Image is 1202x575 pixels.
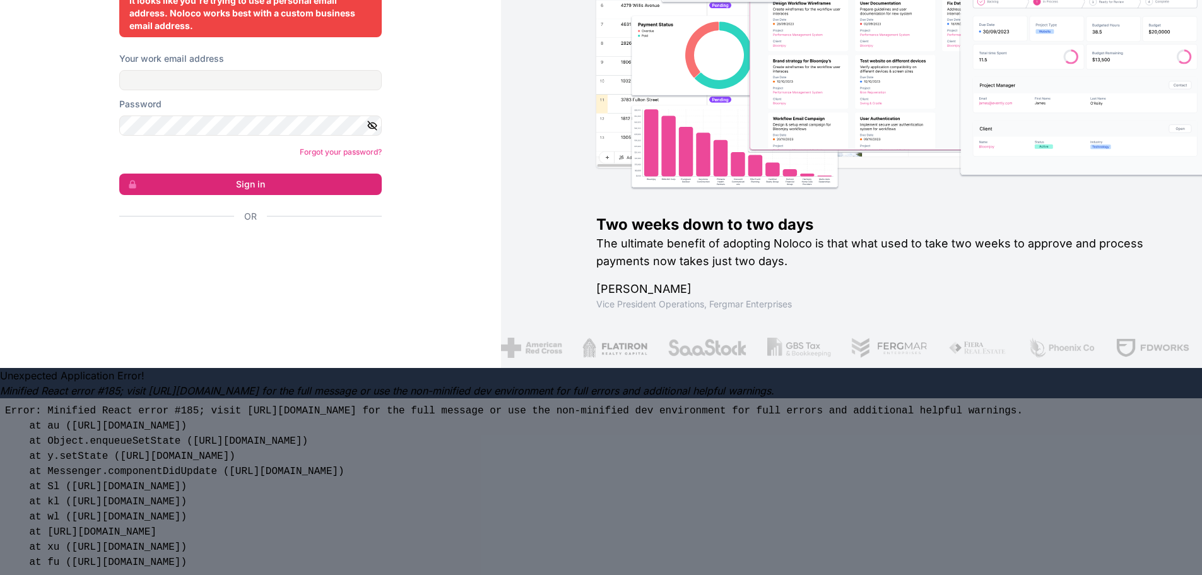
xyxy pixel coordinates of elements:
img: /assets/flatiron-C8eUkumj.png [582,338,648,358]
h2: The ultimate benefit of adopting Noloco is that what used to take two weeks to approve and proces... [596,235,1162,270]
img: /assets/saastock-C6Zbiodz.png [668,338,747,358]
h1: Vice President Operations , Fergmar Enterprises [596,298,1162,311]
iframe: Sign in with Google Button [113,237,378,264]
img: /assets/fergmar-CudnrXN5.png [851,338,928,358]
label: Password [119,98,162,110]
img: /assets/fdworks-Bi04fVtw.png [1116,338,1189,358]
input: Email address [119,70,382,90]
h1: [PERSON_NAME] [596,280,1162,298]
button: Sign in [119,174,382,195]
img: /assets/gbstax-C-GtDUiK.png [767,338,832,358]
img: /assets/american-red-cross-BAupjrZR.png [501,338,562,358]
img: /assets/fiera-fwj2N5v4.png [948,338,1008,358]
h1: Two weeks down to two days [596,215,1162,235]
a: Forgot your password? [300,147,382,157]
input: Password [119,116,382,136]
span: Or [244,210,257,223]
label: Your work email address [119,52,224,65]
img: /assets/phoenix-BREaitsQ.png [1028,338,1096,358]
